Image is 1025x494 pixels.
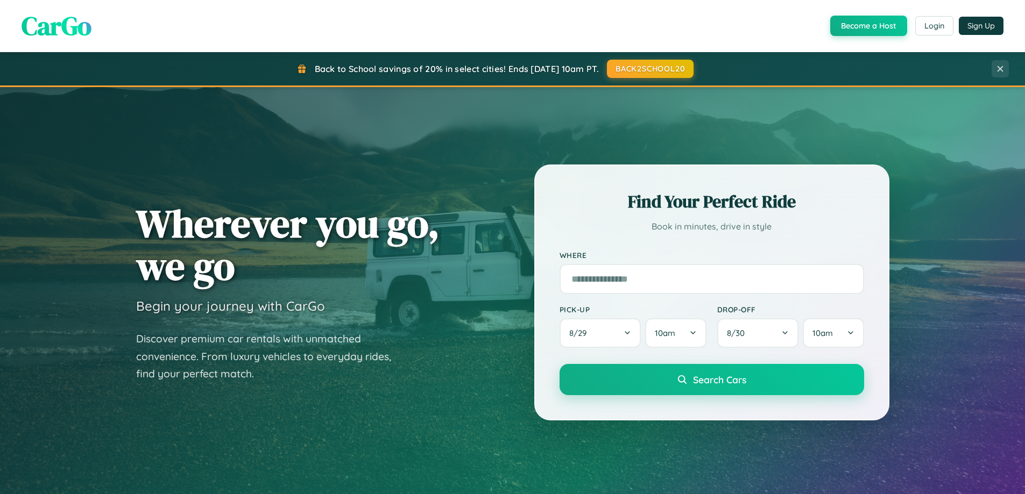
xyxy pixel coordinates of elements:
button: Login [915,16,953,35]
button: BACK2SCHOOL20 [607,60,694,78]
label: Drop-off [717,305,864,314]
button: 8/30 [717,318,799,348]
h3: Begin your journey with CarGo [136,298,325,314]
button: Search Cars [560,364,864,395]
p: Book in minutes, drive in style [560,219,864,234]
p: Discover premium car rentals with unmatched convenience. From luxury vehicles to everyday rides, ... [136,330,405,383]
label: Where [560,250,864,260]
span: 10am [655,328,675,338]
h2: Find Your Perfect Ride [560,190,864,213]
span: Search Cars [693,374,746,385]
button: Sign Up [959,17,1003,35]
h1: Wherever you go, we go [136,202,440,287]
span: Back to School savings of 20% in select cities! Ends [DATE] 10am PT. [315,63,599,74]
label: Pick-up [560,305,706,314]
button: 10am [645,318,706,348]
span: 8 / 29 [569,328,592,338]
button: 8/29 [560,318,641,348]
span: CarGo [22,8,91,44]
button: Become a Host [830,16,907,36]
span: 10am [812,328,833,338]
button: 10am [803,318,864,348]
span: 8 / 30 [727,328,750,338]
